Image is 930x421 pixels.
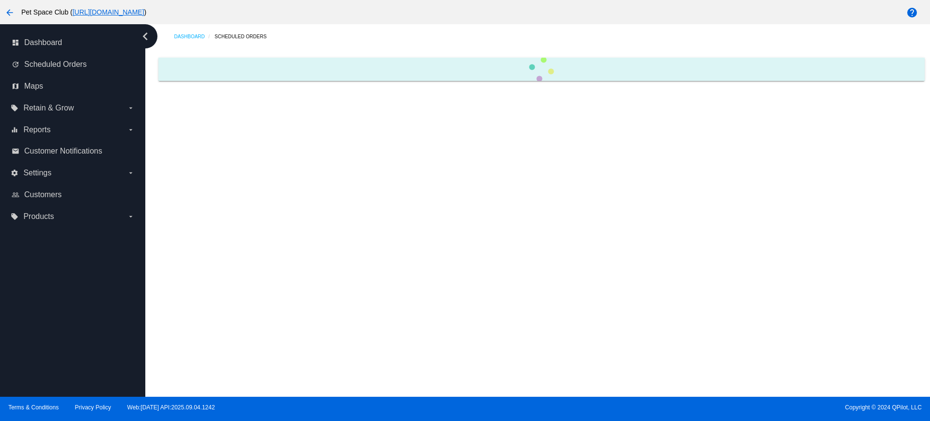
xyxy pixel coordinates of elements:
a: dashboard Dashboard [12,35,135,50]
span: Customer Notifications [24,147,102,156]
i: email [12,147,19,155]
i: equalizer [11,126,18,134]
span: Retain & Grow [23,104,74,112]
i: arrow_drop_down [127,126,135,134]
span: Products [23,212,54,221]
i: chevron_left [138,29,153,44]
span: Reports [23,125,50,134]
a: Dashboard [174,29,215,44]
a: Web:[DATE] API:2025.09.04.1242 [127,404,215,411]
i: local_offer [11,104,18,112]
span: Pet Space Club ( ) [21,8,146,16]
span: Settings [23,169,51,177]
mat-icon: help [906,7,918,18]
i: local_offer [11,213,18,220]
i: people_outline [12,191,19,199]
a: email Customer Notifications [12,143,135,159]
span: Customers [24,190,62,199]
i: settings [11,169,18,177]
i: dashboard [12,39,19,47]
i: map [12,82,19,90]
span: Copyright © 2024 QPilot, LLC [473,404,922,411]
a: Scheduled Orders [215,29,275,44]
i: update [12,61,19,68]
a: update Scheduled Orders [12,57,135,72]
mat-icon: arrow_back [4,7,15,18]
a: Terms & Conditions [8,404,59,411]
i: arrow_drop_down [127,104,135,112]
i: arrow_drop_down [127,169,135,177]
a: people_outline Customers [12,187,135,203]
span: Scheduled Orders [24,60,87,69]
a: [URL][DOMAIN_NAME] [73,8,144,16]
a: map Maps [12,78,135,94]
a: Privacy Policy [75,404,111,411]
span: Maps [24,82,43,91]
span: Dashboard [24,38,62,47]
i: arrow_drop_down [127,213,135,220]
